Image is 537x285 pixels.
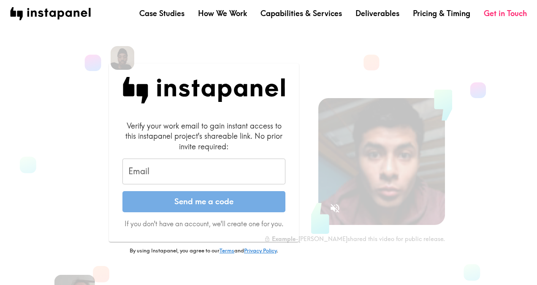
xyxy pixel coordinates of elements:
img: instapanel [10,7,91,20]
a: Privacy Policy [244,247,277,254]
img: Devon [111,46,134,70]
div: - [PERSON_NAME] shared this video for public release. [264,235,445,243]
a: Case Studies [139,8,184,19]
p: By using Instapanel, you agree to our and . [109,247,299,255]
a: Get in Touch [484,8,527,19]
p: If you don't have an account, we'll create one for you. [122,219,285,228]
a: Terms [220,247,234,254]
a: Deliverables [355,8,399,19]
b: Example [272,235,296,243]
button: Sound is off [326,199,344,217]
a: Pricing & Timing [413,8,470,19]
a: Capabilities & Services [260,8,342,19]
div: Verify your work email to gain instant access to this instapanel project's shareable link. No pri... [122,121,285,152]
img: Instapanel [122,77,285,104]
button: Send me a code [122,191,285,212]
a: How We Work [198,8,247,19]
